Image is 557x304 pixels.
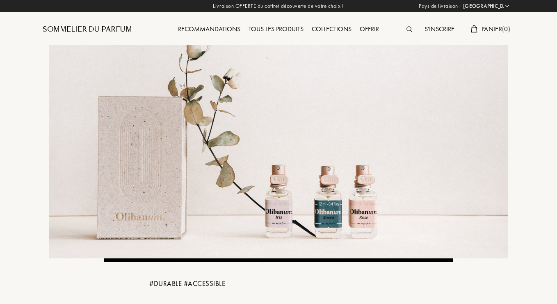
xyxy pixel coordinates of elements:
a: S'inscrire [420,25,459,33]
div: Recommandations [174,24,244,35]
div: S'inscrire [420,24,459,35]
a: Sommelier du Parfum [43,25,132,35]
a: Recommandations [174,25,244,33]
img: Olibanum Banner [49,45,508,258]
img: cart.svg [471,25,477,32]
span: Panier ( 0 ) [482,25,510,33]
a: Tous les produits [244,25,308,33]
span: # ACCESSIBLE [184,279,226,288]
a: Collections [308,25,356,33]
div: Collections [308,24,356,35]
img: search_icn.svg [406,26,412,32]
div: Tous les produits [244,24,308,35]
div: Offrir [356,24,383,35]
span: # DURABLE [149,279,184,288]
a: Offrir [356,25,383,33]
span: Pays de livraison : [419,2,461,10]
